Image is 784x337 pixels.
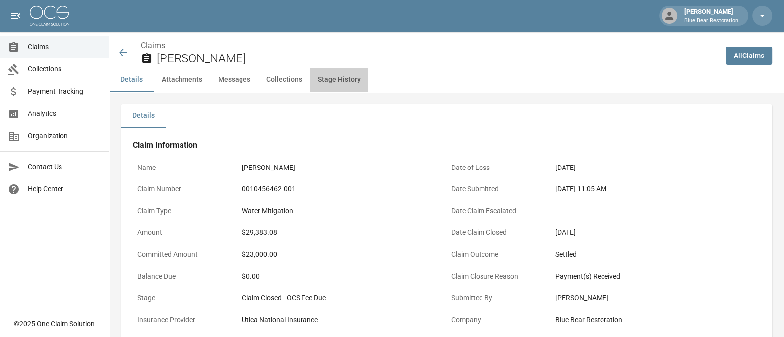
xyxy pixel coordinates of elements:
[555,249,756,260] div: Settled
[133,158,238,177] p: Name
[133,223,238,242] p: Amount
[242,163,442,173] div: [PERSON_NAME]
[28,109,101,119] span: Analytics
[133,245,238,264] p: Committed Amount
[210,68,258,92] button: Messages
[726,47,772,65] a: AllClaims
[555,184,756,194] div: [DATE] 11:05 AM
[14,319,95,329] div: © 2025 One Claim Solution
[133,140,760,150] h4: Claim Information
[242,315,442,325] div: Utica National Insurance
[555,271,756,281] div: Payment(s) Received
[121,104,166,128] button: Details
[447,310,551,330] p: Company
[133,288,238,308] p: Stage
[555,293,756,303] div: [PERSON_NAME]
[28,162,101,172] span: Contact Us
[447,223,551,242] p: Date Claim Closed
[310,68,368,92] button: Stage History
[555,206,756,216] div: -
[447,158,551,177] p: Date of Loss
[28,131,101,141] span: Organization
[154,68,210,92] button: Attachments
[133,201,238,221] p: Claim Type
[28,86,101,97] span: Payment Tracking
[28,42,101,52] span: Claims
[555,227,756,238] div: [DATE]
[28,64,101,74] span: Collections
[121,104,772,128] div: details tabs
[109,68,784,92] div: anchor tabs
[242,249,442,260] div: $23,000.00
[555,163,756,173] div: [DATE]
[133,310,238,330] p: Insurance Provider
[141,40,718,52] nav: breadcrumb
[141,41,165,50] a: Claims
[157,52,718,66] h2: [PERSON_NAME]
[258,68,310,92] button: Collections
[680,7,742,25] div: [PERSON_NAME]
[684,17,738,25] p: Blue Bear Restoration
[109,68,154,92] button: Details
[555,315,756,325] div: Blue Bear Restoration
[6,6,26,26] button: open drawer
[447,201,551,221] p: Date Claim Escalated
[447,267,551,286] p: Claim Closure Reason
[242,271,442,281] div: $0.00
[242,184,442,194] div: 0010456462-001
[242,293,442,303] div: Claim Closed - OCS Fee Due
[447,288,551,308] p: Submitted By
[133,267,238,286] p: Balance Due
[28,184,101,194] span: Help Center
[242,206,442,216] div: Water Mitigation
[242,227,442,238] div: $29,383.08
[133,179,238,199] p: Claim Number
[30,6,69,26] img: ocs-logo-white-transparent.png
[447,245,551,264] p: Claim Outcome
[447,179,551,199] p: Date Submitted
